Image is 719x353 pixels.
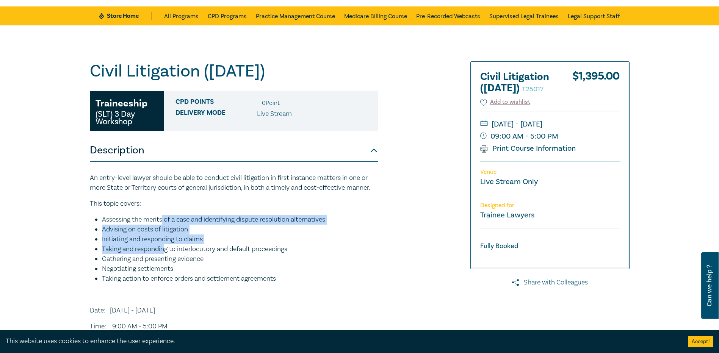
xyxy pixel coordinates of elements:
[262,98,280,108] li: 0 Point
[706,257,713,314] span: Can we help ?
[344,6,407,25] a: Medicare Billing Course
[522,85,544,94] small: T25017
[102,274,378,284] li: Taking action to enforce orders and settlement agreements
[99,12,152,20] a: Store Home
[416,6,480,25] a: Pre-Recorded Webcasts
[175,98,257,108] span: CPD Points
[90,322,378,331] p: Time: 9:00 AM - 5:00 PM
[480,98,531,106] button: Add to wishlist
[90,61,378,81] h1: Civil Litigation ([DATE])
[102,234,378,244] li: Initiating and responding to claims
[208,6,247,25] a: CPD Programs
[572,71,620,98] div: $ 1,395.00
[102,244,378,254] li: Taking and responding to interlocutory and default proceedings
[90,173,378,193] p: An entry-level lawyer should be able to conduct civil litigation in first instance matters in one...
[480,210,534,220] small: Trainee Lawyers
[96,97,147,110] h3: Traineeship
[175,109,257,119] span: Delivery Mode
[6,336,677,346] div: This website uses cookies to enhance the user experience.
[480,118,620,130] small: [DATE] - [DATE]
[102,264,378,274] li: Negotiating settlements
[470,278,630,287] a: Share with Colleagues
[96,110,158,125] small: (SLT) 3 Day Workshop
[480,169,620,176] p: Venue
[568,6,620,25] a: Legal Support Staff
[257,109,292,118] span: Live Stream
[480,144,576,153] a: Print Course Information
[480,241,518,251] strong: Fully Booked
[688,336,713,347] button: Accept cookies
[164,6,199,25] a: All Programs
[480,177,538,187] a: Live Stream Only
[102,215,378,225] li: Assessing the merits of a case and identifying dispute resolution alternatives
[90,306,378,316] p: Date: [DATE] - [DATE]
[480,202,620,209] p: Designed for
[480,130,620,142] small: 09:00 AM - 5:00 PM
[480,71,564,94] h2: Civil Litigation ([DATE])
[102,254,378,264] li: Gathering and presenting evidence
[102,225,378,234] li: Advising on costs of litigation
[90,199,378,209] p: This topic covers:
[256,6,335,25] a: Practice Management Course
[489,6,559,25] a: Supervised Legal Trainees
[90,139,378,162] button: Description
